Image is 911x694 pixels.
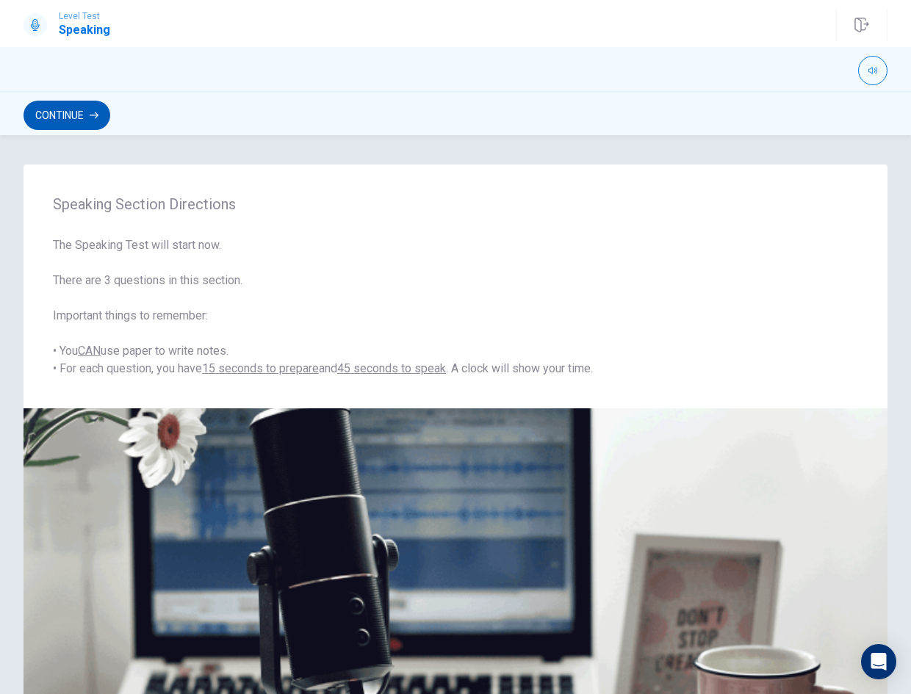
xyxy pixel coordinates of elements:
[861,644,896,679] div: Open Intercom Messenger
[202,361,319,375] u: 15 seconds to prepare
[337,361,446,375] u: 45 seconds to speak
[59,21,110,39] h1: Speaking
[59,11,110,21] span: Level Test
[53,195,858,213] span: Speaking Section Directions
[24,101,110,130] button: Continue
[53,236,858,377] span: The Speaking Test will start now. There are 3 questions in this section. Important things to reme...
[78,344,101,358] u: CAN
